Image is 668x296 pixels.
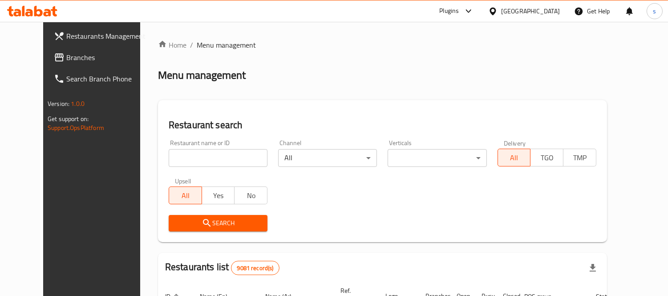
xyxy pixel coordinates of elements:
[173,189,198,202] span: All
[231,261,279,275] div: Total records count
[66,31,148,41] span: Restaurants Management
[582,257,603,279] div: Export file
[501,6,560,16] div: [GEOGRAPHIC_DATA]
[169,118,596,132] h2: Restaurant search
[66,73,148,84] span: Search Branch Phone
[47,68,155,89] a: Search Branch Phone
[238,189,264,202] span: No
[175,178,191,184] label: Upsell
[502,151,527,164] span: All
[176,218,260,229] span: Search
[202,187,235,204] button: Yes
[653,6,656,16] span: s
[158,40,607,50] nav: breadcrumb
[48,113,89,125] span: Get support on:
[47,47,155,68] a: Branches
[48,98,69,109] span: Version:
[563,149,596,166] button: TMP
[71,98,85,109] span: 1.0.0
[206,189,231,202] span: Yes
[48,122,104,134] a: Support.OpsPlatform
[388,149,486,167] div: ​
[158,40,186,50] a: Home
[47,25,155,47] a: Restaurants Management
[439,6,459,16] div: Plugins
[158,68,246,82] h2: Menu management
[567,151,593,164] span: TMP
[165,260,279,275] h2: Restaurants list
[234,187,267,204] button: No
[231,264,279,272] span: 9081 record(s)
[197,40,256,50] span: Menu management
[530,149,563,166] button: TGO
[278,149,377,167] div: All
[498,149,531,166] button: All
[169,215,267,231] button: Search
[66,52,148,63] span: Branches
[534,151,560,164] span: TGO
[169,149,267,167] input: Search for restaurant name or ID..
[169,187,202,204] button: All
[504,140,526,146] label: Delivery
[190,40,193,50] li: /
